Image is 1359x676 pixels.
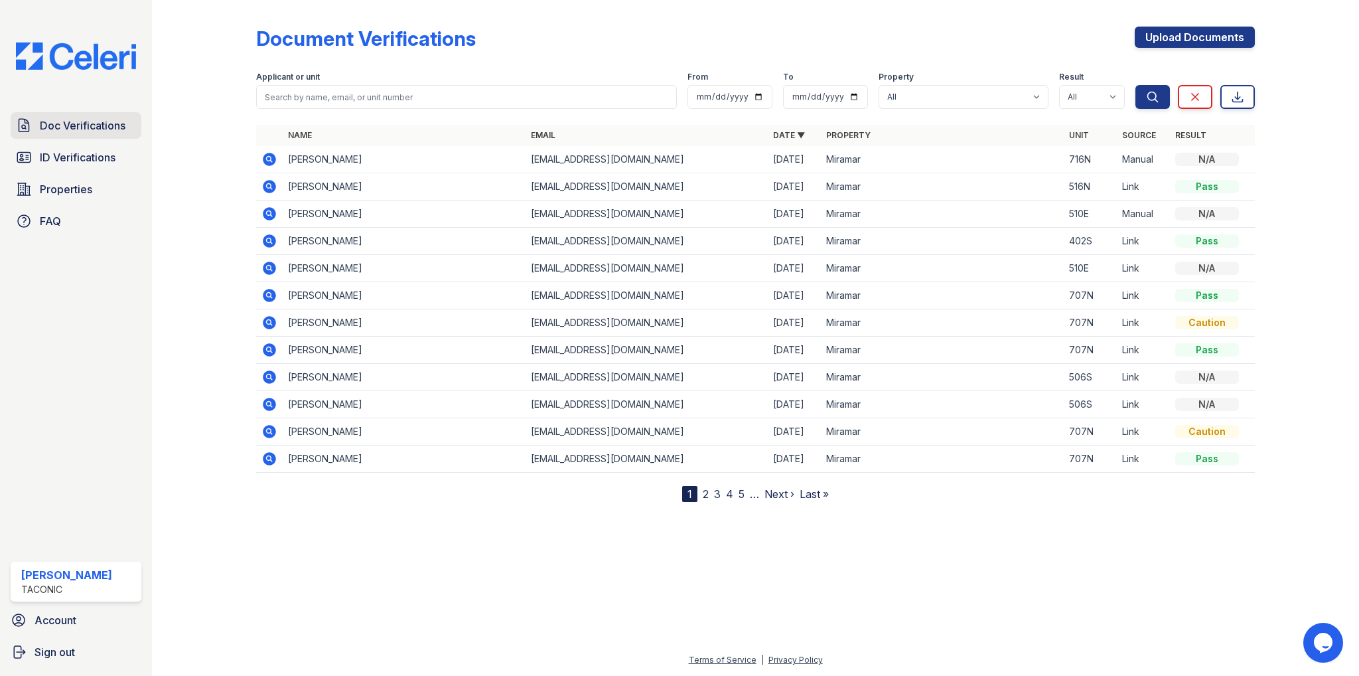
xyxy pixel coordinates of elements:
[768,446,821,473] td: [DATE]
[283,446,525,473] td: [PERSON_NAME]
[821,364,1063,391] td: Miramar
[1117,309,1170,337] td: Link
[1122,130,1156,140] a: Source
[526,309,768,337] td: [EMAIL_ADDRESS][DOMAIN_NAME]
[526,255,768,282] td: [EMAIL_ADDRESS][DOMAIN_NAME]
[5,42,147,70] img: CE_Logo_Blue-a8612792a0a2168367f1c8372b55b34899dd931a85d93a1a3d3e32e68fde9ad4.png
[526,146,768,173] td: [EMAIL_ADDRESS][DOMAIN_NAME]
[768,337,821,364] td: [DATE]
[768,255,821,282] td: [DATE]
[256,27,476,50] div: Document Verifications
[40,118,125,133] span: Doc Verifications
[1064,337,1117,364] td: 707N
[1117,337,1170,364] td: Link
[764,487,794,501] a: Next ›
[1117,418,1170,446] td: Link
[821,282,1063,309] td: Miramar
[35,612,76,628] span: Account
[1064,173,1117,201] td: 516N
[1064,282,1117,309] td: 707N
[773,130,805,140] a: Date ▼
[283,173,525,201] td: [PERSON_NAME]
[821,391,1063,418] td: Miramar
[1117,228,1170,255] td: Link
[1175,289,1239,302] div: Pass
[800,487,829,501] a: Last »
[1064,201,1117,228] td: 510E
[821,255,1063,282] td: Miramar
[1175,452,1239,465] div: Pass
[821,309,1063,337] td: Miramar
[1175,371,1239,384] div: N/A
[531,130,555,140] a: Email
[761,655,764,665] div: |
[11,112,141,139] a: Doc Verifications
[283,146,525,173] td: [PERSON_NAME]
[526,337,768,364] td: [EMAIL_ADDRESS][DOMAIN_NAME]
[1064,309,1117,337] td: 707N
[526,364,768,391] td: [EMAIL_ADDRESS][DOMAIN_NAME]
[1064,146,1117,173] td: 716N
[526,228,768,255] td: [EMAIL_ADDRESS][DOMAIN_NAME]
[821,446,1063,473] td: Miramar
[1117,255,1170,282] td: Link
[1175,234,1239,248] div: Pass
[40,213,61,229] span: FAQ
[21,583,112,596] div: Taconic
[283,228,525,255] td: [PERSON_NAME]
[256,72,320,82] label: Applicant or unit
[1117,173,1170,201] td: Link
[768,146,821,173] td: [DATE]
[40,149,115,165] span: ID Verifications
[768,228,821,255] td: [DATE]
[1064,228,1117,255] td: 402S
[682,486,697,502] div: 1
[526,446,768,473] td: [EMAIL_ADDRESS][DOMAIN_NAME]
[1117,146,1170,173] td: Manual
[1064,255,1117,282] td: 510E
[821,418,1063,446] td: Miramar
[5,639,147,665] a: Sign out
[526,173,768,201] td: [EMAIL_ADDRESS][DOMAIN_NAME]
[526,201,768,228] td: [EMAIL_ADDRESS][DOMAIN_NAME]
[283,201,525,228] td: [PERSON_NAME]
[1064,391,1117,418] td: 506S
[1175,262,1239,275] div: N/A
[526,282,768,309] td: [EMAIL_ADDRESS][DOMAIN_NAME]
[11,144,141,171] a: ID Verifications
[768,201,821,228] td: [DATE]
[739,487,745,501] a: 5
[1175,398,1239,411] div: N/A
[283,418,525,446] td: [PERSON_NAME]
[768,391,821,418] td: [DATE]
[1064,364,1117,391] td: 506S
[1069,130,1089,140] a: Unit
[1117,446,1170,473] td: Link
[879,72,914,82] label: Property
[821,337,1063,364] td: Miramar
[1175,207,1239,220] div: N/A
[768,655,823,665] a: Privacy Policy
[1175,153,1239,166] div: N/A
[689,655,756,665] a: Terms of Service
[821,146,1063,173] td: Miramar
[526,418,768,446] td: [EMAIL_ADDRESS][DOMAIN_NAME]
[703,487,709,501] a: 2
[526,391,768,418] td: [EMAIL_ADDRESS][DOMAIN_NAME]
[821,201,1063,228] td: Miramar
[687,72,708,82] label: From
[40,181,92,197] span: Properties
[283,282,525,309] td: [PERSON_NAME]
[768,418,821,446] td: [DATE]
[768,282,821,309] td: [DATE]
[1117,391,1170,418] td: Link
[256,85,676,109] input: Search by name, email, or unit number
[750,486,759,502] span: …
[1064,418,1117,446] td: 707N
[11,208,141,234] a: FAQ
[35,644,75,660] span: Sign out
[783,72,794,82] label: To
[283,364,525,391] td: [PERSON_NAME]
[283,309,525,337] td: [PERSON_NAME]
